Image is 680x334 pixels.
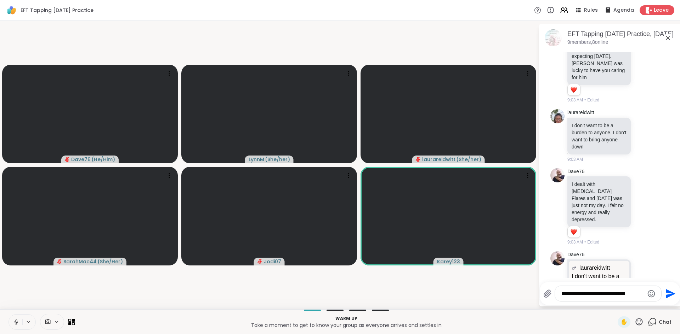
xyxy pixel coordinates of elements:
span: ✋ [620,318,628,326]
span: audio-muted [57,259,62,264]
span: audio-muted [257,259,262,264]
img: ShareWell Logomark [6,4,18,16]
span: LynnM [249,156,264,163]
span: ( She/her ) [265,156,290,163]
span: audio-muted [65,157,70,162]
span: audio-muted [416,157,421,162]
span: Edited [587,239,599,245]
img: https://sharewell-space-live.sfo3.digitaloceanspaces.com/user-generated/3172ec22-238d-4018-b8e7-1... [550,168,565,182]
p: Warm up [79,315,613,322]
button: Reactions: love [570,229,577,235]
textarea: Type your message [561,290,644,297]
span: Leave [654,7,669,14]
span: ( She/Her ) [97,258,123,265]
span: • [584,239,586,245]
span: 9:03 AM [567,97,583,103]
p: I don't want to be a burden to anyone. I don't want to bring anyone down [572,122,627,150]
button: Reactions: love [570,87,577,93]
span: Edited [587,97,599,103]
p: I'm sorry [PERSON_NAME], I know you were expecting [DATE]. [PERSON_NAME] was lucky to have you ca... [572,31,627,81]
span: Rules [584,7,598,14]
img: https://sharewell-space-live.sfo3.digitaloceanspaces.com/user-generated/3198844e-f0fa-4252-8e56-5... [550,109,565,123]
span: Dave76 [71,156,91,163]
span: ( She/her ) [456,156,481,163]
a: Dave76 [567,251,584,258]
span: laurareidwitt [422,156,455,163]
div: Reaction list [568,226,580,238]
span: Agenda [613,7,634,14]
button: Emoji picker [647,289,656,298]
img: https://sharewell-space-live.sfo3.digitaloceanspaces.com/user-generated/3172ec22-238d-4018-b8e7-1... [550,251,565,265]
div: Reaction list [568,84,580,95]
button: Send [662,286,678,301]
p: I dealt with [MEDICAL_DATA] Flares and [DATE] was just not my day. I felt no energy and really de... [572,181,627,223]
span: Jodi07 [264,258,281,265]
img: EFT Tapping Tuesday Practice, Oct 07 [545,29,562,46]
span: EFT Tapping [DATE] Practice [21,7,93,14]
div: EFT Tapping [DATE] Practice, [DATE] [567,30,675,39]
span: laurareidwitt [579,264,610,272]
a: Dave76 [567,168,584,175]
p: Take a moment to get to know your group as everyone arrives and settles in [79,322,613,329]
p: I don't want to be a burden to anyone. I don't want to bring anyone down [572,272,627,298]
span: SarahMac44 [63,258,97,265]
span: • [584,97,586,103]
a: laurareidwitt [567,109,594,116]
span: ( He/Him ) [91,156,115,163]
span: Karey123 [437,258,460,265]
span: 9:03 AM [567,156,583,163]
span: Chat [659,318,671,326]
span: 9:03 AM [567,239,583,245]
p: 9 members, 8 online [567,39,608,46]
